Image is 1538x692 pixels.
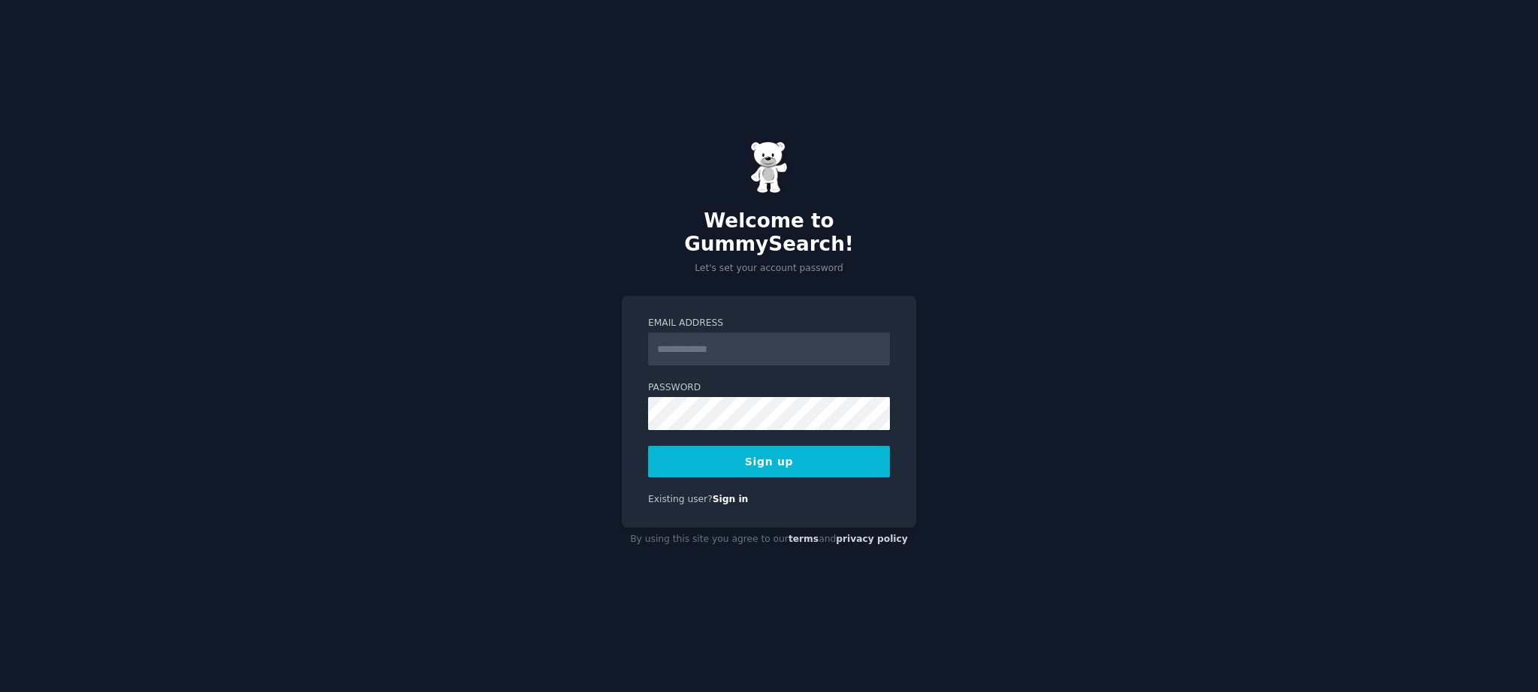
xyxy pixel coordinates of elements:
h2: Welcome to GummySearch! [622,209,916,257]
button: Sign up [648,446,890,477]
a: terms [789,534,819,544]
label: Password [648,381,890,395]
p: Let's set your account password [622,262,916,275]
a: Sign in [713,494,749,504]
span: Existing user? [648,494,713,504]
a: privacy policy [836,534,908,544]
div: By using this site you agree to our and [622,528,916,552]
label: Email Address [648,317,890,330]
img: Gummy Bear [750,141,788,194]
